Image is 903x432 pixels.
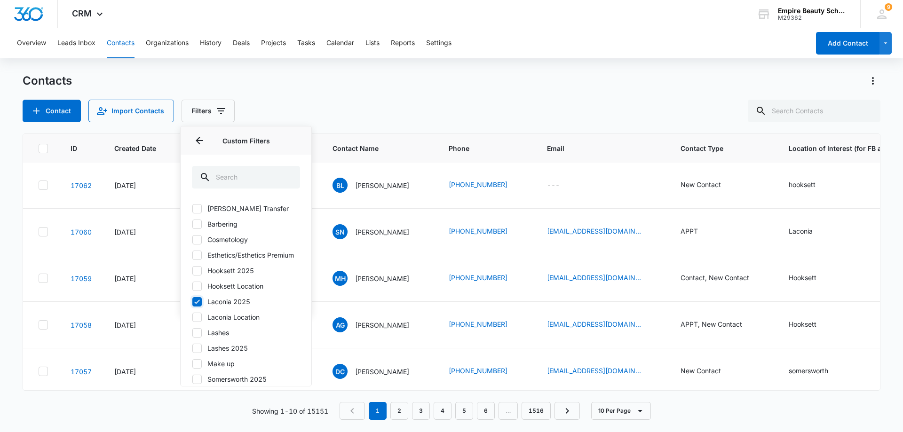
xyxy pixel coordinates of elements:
div: Contact Type - New Contact - Select to Edit Field [681,366,738,377]
div: New Contact [681,180,721,189]
a: [PHONE_NUMBER] [449,366,507,376]
a: Page 2 [390,402,408,420]
span: DC [333,364,348,379]
span: Phone [449,143,511,153]
label: Laconia 2025 [192,297,300,306]
div: Email - gervaisalexis436@gmail.com - Select to Edit Field [547,319,658,330]
h1: Contacts [23,74,72,88]
div: Location of Interest (for FB ad integration) - hooksett - Select to Edit Field [789,180,832,191]
p: Showing 1-10 of 15151 [252,406,328,416]
div: [DATE] [114,367,170,377]
span: SN [333,224,348,239]
a: [EMAIL_ADDRESS][DOMAIN_NAME] [547,319,641,329]
div: Email - inrecovery68@gmail.com - Select to Edit Field [547,366,658,377]
button: Import Contacts [88,100,174,122]
button: Overview [17,28,46,58]
button: Projects [261,28,286,58]
span: ID [71,143,78,153]
span: AG [333,317,348,332]
div: [DATE] [114,227,170,237]
div: Location of Interest (for FB ad integration) - somersworth - Select to Edit Field [789,366,845,377]
nav: Pagination [340,402,580,420]
a: Navigate to contact details page for Brenda L De Leon [71,181,92,189]
label: Lashes 2025 [192,343,300,353]
div: APPT, New Contact [681,319,742,329]
p: [PERSON_NAME] [355,367,409,377]
span: MH [333,271,348,286]
div: account id [778,15,847,21]
span: Contact Type [681,143,752,153]
div: Contact Type - New Contact - Select to Edit Field [681,180,738,191]
div: Contact Name - Malori Haraburda - Select to Edit Field [333,271,426,286]
a: [EMAIL_ADDRESS][DOMAIN_NAME] [547,273,641,283]
label: Barbering [192,219,300,229]
span: Created Date [114,143,156,153]
button: Leads Inbox [57,28,95,58]
div: Location of Interest (for FB ad integration) - Hooksett - Select to Edit Field [789,273,833,284]
a: Navigate to contact details page for Alexis Gervais [71,321,92,329]
div: Contact Type - APPT - Select to Edit Field [681,226,715,237]
span: Email [547,143,644,153]
div: Location of Interest (for FB ad integration) - Hooksett - Select to Edit Field [789,319,833,330]
label: Cosmetology [192,235,300,244]
label: Lashes [192,328,300,338]
div: Phone - (802) 751-9155 - Select to Edit Field [449,319,524,330]
span: BL [333,178,348,193]
button: Back [192,133,207,148]
span: Contact Name [333,143,412,153]
a: Next Page [554,402,580,420]
em: 1 [369,402,387,420]
div: Phone - +1 (603) 273-8047 - Select to Edit Field [449,226,524,237]
button: Tasks [297,28,315,58]
div: Contact Name - Brenda L De Leon - Select to Edit Field [333,178,426,193]
p: [PERSON_NAME] [355,320,409,330]
button: Filters [182,100,235,122]
div: Phone - +1 (603) 294-7891 - Select to Edit Field [449,180,524,191]
div: Hooksett [789,273,816,283]
a: [EMAIL_ADDRESS][DOMAIN_NAME] [547,366,641,376]
div: APPT [681,226,698,236]
div: account name [778,7,847,15]
div: Hooksett [789,319,816,329]
button: Reports [391,28,415,58]
button: Calendar [326,28,354,58]
a: [PHONE_NUMBER] [449,226,507,236]
input: Search Contacts [748,100,880,122]
span: 9 [885,3,892,11]
div: Contact Type - APPT, New Contact - Select to Edit Field [681,319,759,330]
a: Page 1516 [522,402,551,420]
span: CRM [72,8,92,18]
button: 10 Per Page [591,402,651,420]
p: [PERSON_NAME] [355,227,409,237]
button: Contacts [107,28,135,58]
div: notifications count [885,3,892,11]
div: New Contact [681,366,721,376]
label: Hooksett 2025 [192,266,300,275]
label: [PERSON_NAME] Transfer [192,204,300,213]
a: [EMAIL_ADDRESS][DOMAIN_NAME] [547,226,641,236]
a: Navigate to contact details page for Db Cooper [71,368,92,376]
div: [DATE] [114,274,170,283]
button: Lists [365,28,380,58]
div: Contact, New Contact [681,273,749,283]
a: Navigate to contact details page for Shayleigh Nash [71,228,92,236]
div: Contact Name - Shayleigh Nash - Select to Edit Field [333,224,426,239]
div: Contact Name - Alexis Gervais - Select to Edit Field [333,317,426,332]
label: Esthetics/Esthetics Premium [192,250,300,260]
div: Contact Type - Contact, New Contact - Select to Edit Field [681,273,766,284]
p: [PERSON_NAME] [355,181,409,190]
div: Email - shaydotti7@icloud.com - Select to Edit Field [547,226,658,237]
div: hooksett [789,180,816,189]
div: Location of Interest (for FB ad integration) - Laconia - Select to Edit Field [789,226,830,237]
label: Make up [192,359,300,369]
button: Add Contact [23,100,81,122]
div: Email - Malori0326@gmail.com - Select to Edit Field [547,273,658,284]
div: Email - - Select to Edit Field [547,180,577,191]
label: Laconia Location [192,312,300,322]
a: Page 3 [412,402,430,420]
div: Phone - +1 (603) 848-4968 - Select to Edit Field [449,366,524,377]
p: [PERSON_NAME] [355,274,409,283]
div: Laconia [789,226,813,236]
button: Actions [865,73,880,88]
div: [DATE] [114,181,170,190]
